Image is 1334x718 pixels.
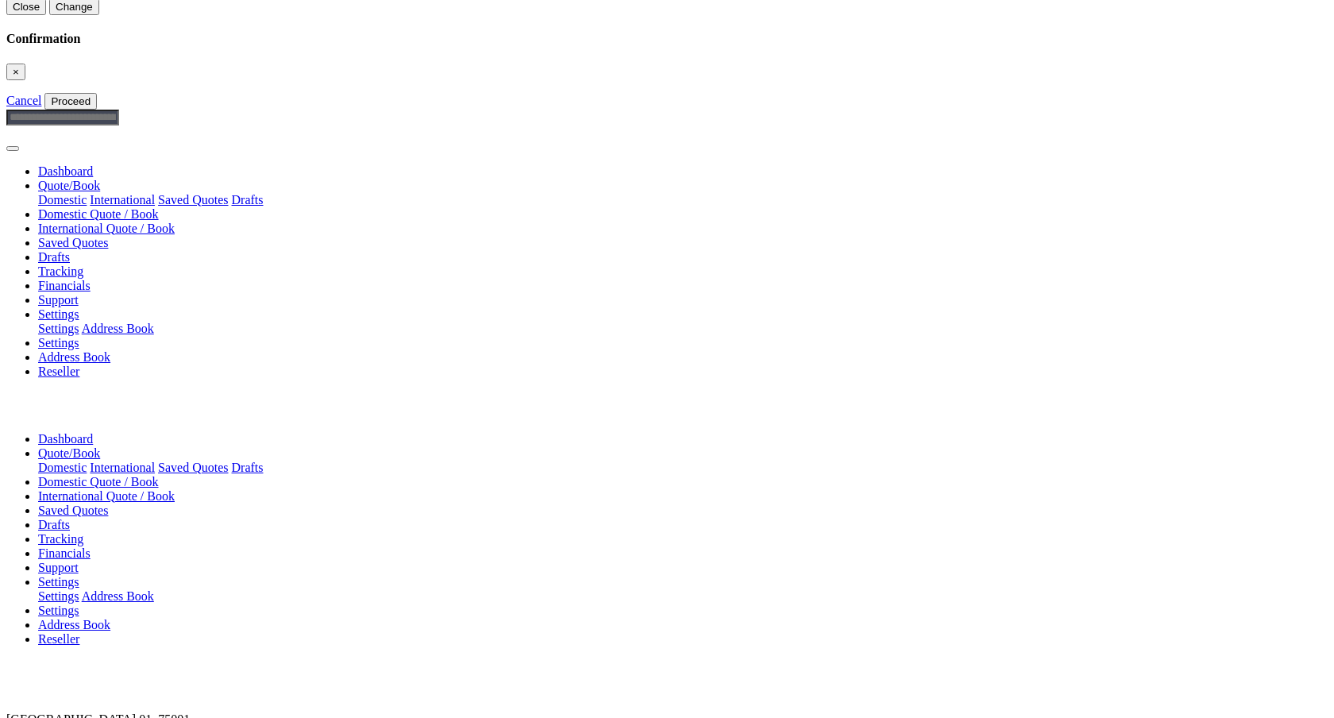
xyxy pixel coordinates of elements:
a: Saved Quotes [38,236,108,249]
a: Quote/Book [38,179,100,192]
a: Settings [38,575,79,589]
a: Support [38,293,79,307]
a: Drafts [38,250,70,264]
a: Quote/Book [38,446,100,460]
a: Settings [38,589,79,603]
button: Toggle navigation [6,146,19,151]
a: Domestic Quote / Book [38,475,159,488]
a: Cancel [6,94,41,107]
a: Settings [38,336,79,349]
a: Address Book [38,350,110,364]
button: Close [6,64,25,80]
a: Saved Quotes [158,193,228,207]
button: Proceed [44,93,97,110]
div: Quote/Book [38,322,1328,336]
a: Reseller [38,365,79,378]
a: Settings [38,307,79,321]
a: Domestic Quote / Book [38,207,159,221]
a: International Quote / Book [38,489,175,503]
a: Address Book [82,589,154,603]
a: Domestic [38,461,87,474]
a: Settings [38,604,79,617]
div: Quote/Book [38,461,1328,475]
a: Tracking [38,532,83,546]
a: Address Book [82,322,154,335]
a: International [90,461,155,474]
a: Dashboard [38,164,93,178]
a: Saved Quotes [38,504,108,517]
a: Tracking [38,264,83,278]
a: Saved Quotes [158,461,228,474]
div: Quote/Book [38,589,1328,604]
a: Address Book [38,618,110,631]
a: International Quote / Book [38,222,175,235]
div: Quote/Book [38,193,1328,207]
a: Dashboard [38,432,93,446]
a: Reseller [38,632,79,646]
a: Domestic [38,193,87,207]
a: International [90,193,155,207]
a: Support [38,561,79,574]
a: Financials [38,546,91,560]
a: Financials [38,279,91,292]
a: Settings [38,322,79,335]
a: Drafts [38,518,70,531]
a: Drafts [232,193,264,207]
h4: Confirmation [6,32,1328,46]
a: Drafts [232,461,264,474]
